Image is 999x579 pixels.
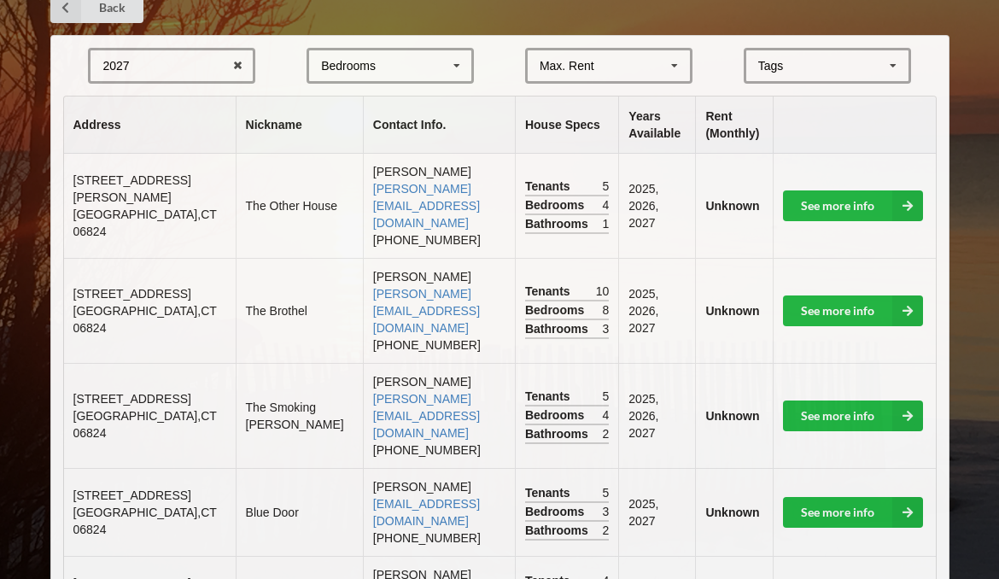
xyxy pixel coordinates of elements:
[783,190,923,221] a: See more info
[73,304,217,335] span: [GEOGRAPHIC_DATA] , CT 06824
[363,363,515,468] td: [PERSON_NAME] [PHONE_NUMBER]
[783,401,923,431] a: See more info
[618,468,695,556] td: 2025, 2027
[603,484,610,501] span: 5
[705,304,759,318] b: Unknown
[603,503,610,520] span: 3
[695,96,773,154] th: Rent (Monthly)
[603,301,610,319] span: 8
[64,96,236,154] th: Address
[603,425,610,442] span: 2
[73,173,191,204] span: [STREET_ADDRESS][PERSON_NAME]
[73,287,191,301] span: [STREET_ADDRESS]
[102,60,129,72] div: 2027
[783,295,923,326] a: See more info
[618,96,695,154] th: Years Available
[525,283,575,300] span: Tenants
[373,392,480,440] a: [PERSON_NAME][EMAIL_ADDRESS][DOMAIN_NAME]
[236,258,363,363] td: The Brothel
[525,320,593,337] span: Bathrooms
[373,497,480,528] a: [EMAIL_ADDRESS][DOMAIN_NAME]
[525,406,588,424] span: Bedrooms
[236,154,363,258] td: The Other House
[363,96,515,154] th: Contact Info.
[236,96,363,154] th: Nickname
[603,320,610,337] span: 3
[525,522,593,539] span: Bathrooms
[603,388,610,405] span: 5
[618,154,695,258] td: 2025, 2026, 2027
[603,196,610,213] span: 4
[73,488,191,502] span: [STREET_ADDRESS]
[73,208,217,238] span: [GEOGRAPHIC_DATA] , CT 06824
[525,215,593,232] span: Bathrooms
[705,506,759,519] b: Unknown
[603,406,610,424] span: 4
[525,301,588,319] span: Bedrooms
[73,409,217,440] span: [GEOGRAPHIC_DATA] , CT 06824
[363,154,515,258] td: [PERSON_NAME] [PHONE_NUMBER]
[373,182,480,230] a: [PERSON_NAME][EMAIL_ADDRESS][DOMAIN_NAME]
[525,178,575,195] span: Tenants
[525,503,588,520] span: Bedrooms
[540,60,594,72] div: Max. Rent
[373,287,480,335] a: [PERSON_NAME][EMAIL_ADDRESS][DOMAIN_NAME]
[754,56,809,76] div: Tags
[705,199,759,213] b: Unknown
[236,363,363,468] td: The Smoking [PERSON_NAME]
[525,196,588,213] span: Bedrooms
[525,484,575,501] span: Tenants
[515,96,618,154] th: House Specs
[525,388,575,405] span: Tenants
[618,258,695,363] td: 2025, 2026, 2027
[363,258,515,363] td: [PERSON_NAME] [PHONE_NUMBER]
[618,363,695,468] td: 2025, 2026, 2027
[73,506,217,536] span: [GEOGRAPHIC_DATA] , CT 06824
[596,283,610,300] span: 10
[525,425,593,442] span: Bathrooms
[603,522,610,539] span: 2
[783,497,923,528] a: See more info
[73,392,191,406] span: [STREET_ADDRESS]
[705,409,759,423] b: Unknown
[321,60,376,72] div: Bedrooms
[363,468,515,556] td: [PERSON_NAME] [PHONE_NUMBER]
[603,178,610,195] span: 5
[236,468,363,556] td: Blue Door
[603,215,610,232] span: 1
